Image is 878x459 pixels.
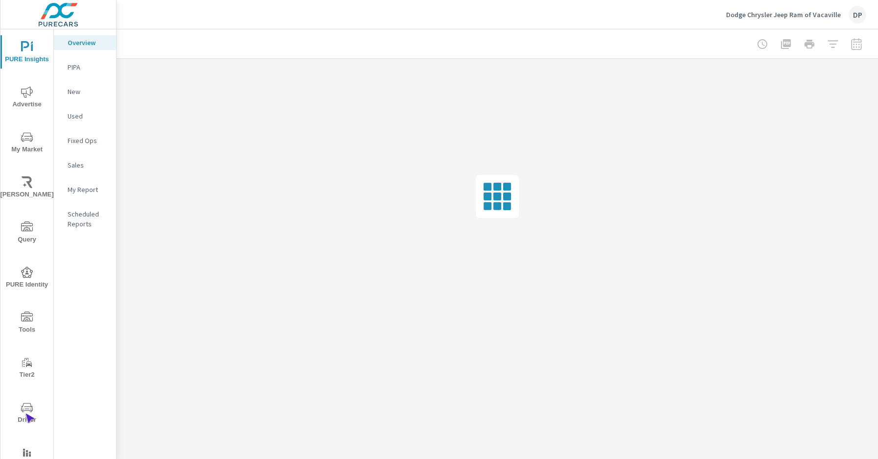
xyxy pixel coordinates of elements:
[3,41,50,65] span: PURE Insights
[3,357,50,381] span: Tier2
[3,176,50,200] span: [PERSON_NAME]
[54,60,116,74] div: PIPA
[68,136,108,145] p: Fixed Ops
[68,209,108,229] p: Scheduled Reports
[3,86,50,110] span: Advertise
[68,38,108,48] p: Overview
[726,10,841,19] p: Dodge Chrysler Jeep Ram of Vacaville
[68,160,108,170] p: Sales
[54,207,116,231] div: Scheduled Reports
[68,62,108,72] p: PIPA
[54,133,116,148] div: Fixed Ops
[68,111,108,121] p: Used
[68,185,108,194] p: My Report
[68,87,108,97] p: New
[3,131,50,155] span: My Market
[3,312,50,336] span: Tools
[3,221,50,245] span: Query
[3,266,50,290] span: PURE Identity
[54,182,116,197] div: My Report
[54,109,116,123] div: Used
[3,402,50,426] span: Driver
[54,158,116,172] div: Sales
[54,84,116,99] div: New
[54,35,116,50] div: Overview
[849,6,866,24] div: DP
